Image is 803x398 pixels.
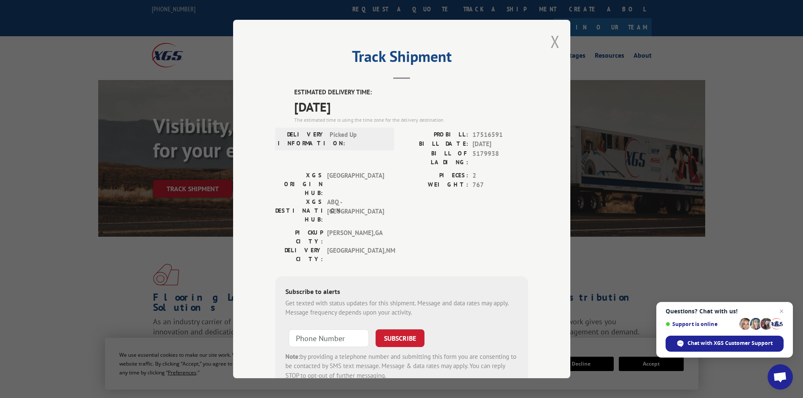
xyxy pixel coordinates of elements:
[666,336,784,352] span: Chat with XGS Customer Support
[275,198,323,224] label: XGS DESTINATION HUB:
[473,149,528,167] span: 5179938
[402,171,468,181] label: PIECES:
[473,130,528,140] span: 17516591
[768,364,793,390] a: Open chat
[402,149,468,167] label: BILL OF LADING:
[551,30,560,53] button: Close modal
[402,180,468,190] label: WEIGHT:
[688,339,773,347] span: Chat with XGS Customer Support
[473,180,528,190] span: 767
[402,139,468,149] label: BILL DATE:
[330,130,387,148] span: Picked Up
[327,228,384,246] span: [PERSON_NAME] , GA
[285,353,300,361] strong: Note:
[376,329,424,347] button: SUBSCRIBE
[285,299,518,318] div: Get texted with status updates for this shipment. Message and data rates may apply. Message frequ...
[275,246,323,264] label: DELIVERY CITY:
[275,228,323,246] label: PICKUP CITY:
[473,139,528,149] span: [DATE]
[294,88,528,97] label: ESTIMATED DELIVERY TIME:
[473,171,528,181] span: 2
[294,116,528,124] div: The estimated time is using the time zone for the delivery destination.
[278,130,325,148] label: DELIVERY INFORMATION:
[275,51,528,67] h2: Track Shipment
[275,171,323,198] label: XGS ORIGIN HUB:
[327,171,384,198] span: [GEOGRAPHIC_DATA]
[666,308,784,315] span: Questions? Chat with us!
[327,198,384,224] span: ABQ - [GEOGRAPHIC_DATA]
[402,130,468,140] label: PROBILL:
[327,246,384,264] span: [GEOGRAPHIC_DATA] , NM
[285,286,518,299] div: Subscribe to alerts
[285,352,518,381] div: by providing a telephone number and submitting this form you are consenting to be contacted by SM...
[666,321,736,327] span: Support is online
[294,97,528,116] span: [DATE]
[289,329,369,347] input: Phone Number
